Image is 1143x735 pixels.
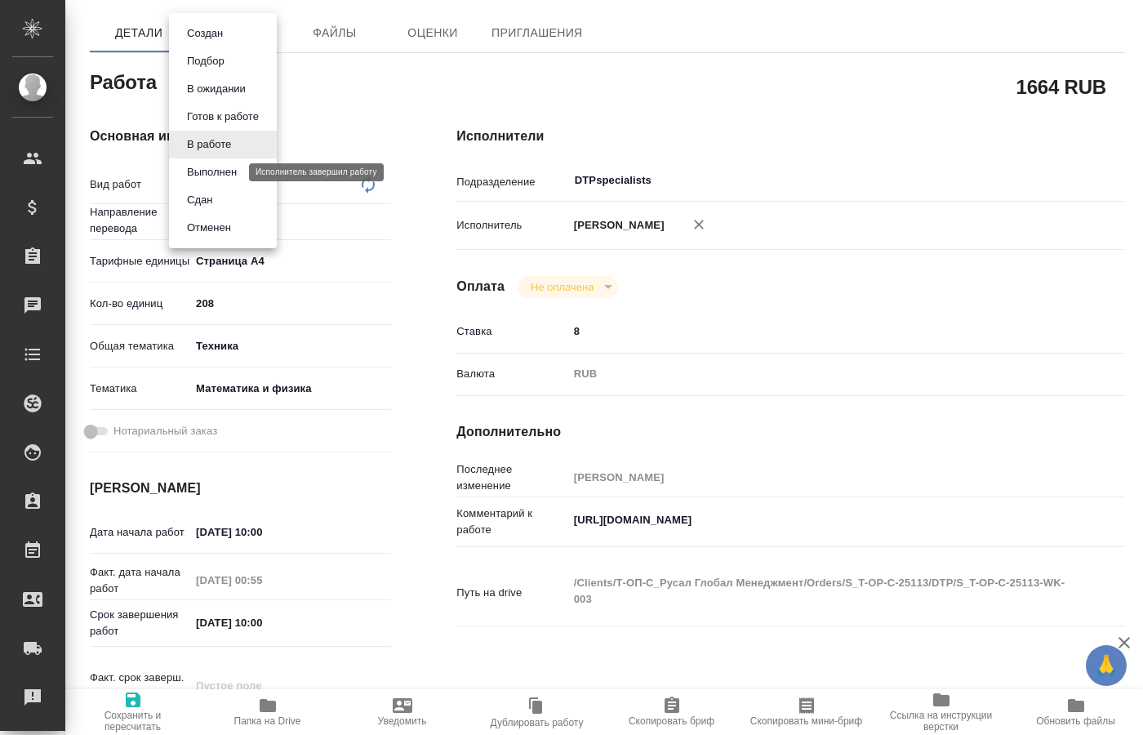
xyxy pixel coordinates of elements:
[182,163,242,181] button: Выполнен
[182,24,228,42] button: Создан
[182,136,236,154] button: В работе
[182,80,251,98] button: В ожидании
[182,219,236,237] button: Отменен
[182,191,217,209] button: Сдан
[182,52,229,70] button: Подбор
[182,108,264,126] button: Готов к работе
